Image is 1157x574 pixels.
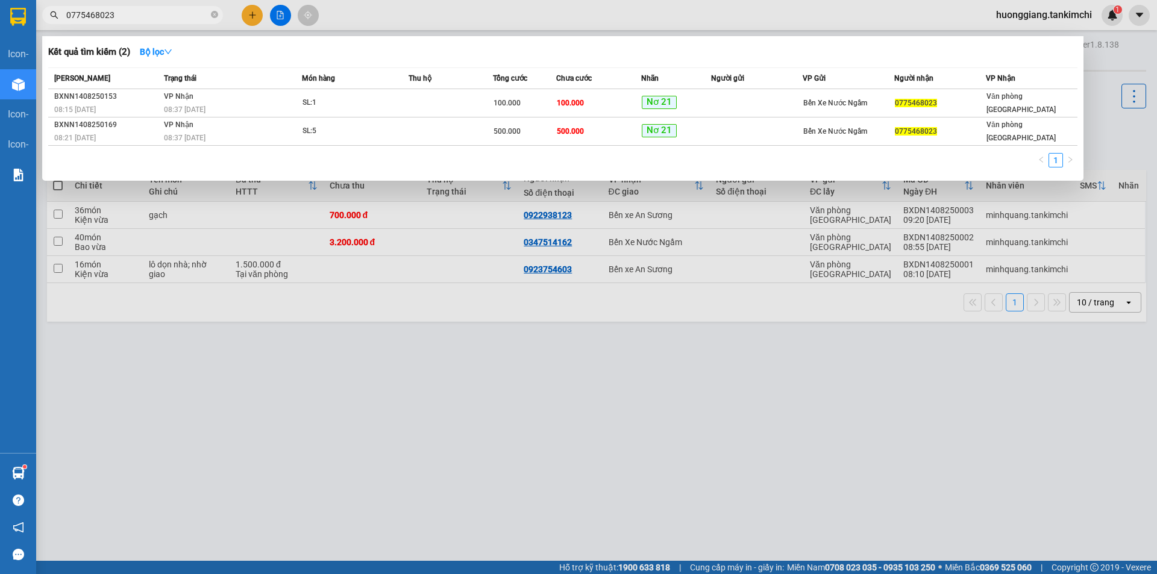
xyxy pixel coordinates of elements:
span: 08:15 [DATE] [54,105,96,114]
li: Next Page [1063,153,1077,167]
span: 0775468023 [895,127,937,136]
button: left [1034,153,1049,167]
span: Người nhận [894,74,933,83]
span: Nơ 21 [642,96,677,109]
span: 100.000 [557,99,584,107]
div: BXNN1408250169 [54,119,160,131]
span: Trạng thái [164,74,196,83]
div: BXNN1408250153 [54,90,160,103]
span: [PERSON_NAME] [54,74,110,83]
span: 08:37 [DATE] [164,105,205,114]
span: VP Nhận [164,92,193,101]
li: Previous Page [1034,153,1049,167]
span: Người gửi [711,74,744,83]
span: VP Nhận [164,120,193,129]
span: Văn phòng [GEOGRAPHIC_DATA] [986,92,1056,114]
sup: 1 [23,465,27,469]
span: Bến Xe Nước Ngầm [803,99,867,107]
span: Chưa cước [556,74,592,83]
span: right [1067,156,1074,163]
span: 08:37 [DATE] [164,134,205,142]
span: VP Gửi [803,74,826,83]
span: notification [13,522,24,533]
span: 08:21 [DATE] [54,134,96,142]
span: close-circle [211,11,218,18]
span: Bến Xe Nước Ngầm [803,127,867,136]
span: 0775468023 [895,99,937,107]
img: warehouse-icon [12,467,25,479]
button: Bộ lọcdown [130,42,182,61]
img: logo-vxr [10,8,26,26]
h3: Kết quả tìm kiếm ( 2 ) [48,46,130,58]
span: 500.000 [494,127,521,136]
strong: Bộ lọc [140,47,172,57]
span: 100.000 [494,99,521,107]
div: SL: 5 [303,125,393,138]
button: right [1063,153,1077,167]
span: left [1038,156,1045,163]
span: Nơ 21 [642,124,677,137]
span: Văn phòng [GEOGRAPHIC_DATA] [986,120,1056,142]
img: warehouse-icon [12,78,25,91]
a: 1 [1049,154,1062,167]
span: VP Nhận [986,74,1015,83]
span: Món hàng [302,74,335,83]
li: 1 [1049,153,1063,167]
span: message [13,549,24,560]
div: SL: 1 [303,96,393,110]
span: Thu hộ [409,74,431,83]
span: question-circle [13,494,24,506]
span: search [50,11,58,19]
span: down [164,48,172,56]
img: solution-icon [12,169,25,181]
div: icon- [8,46,28,61]
span: 500.000 [557,127,584,136]
span: close-circle [211,10,218,21]
span: Tổng cước [493,74,527,83]
div: icon- [8,107,28,122]
input: Tìm tên, số ĐT hoặc mã đơn [66,8,209,22]
span: Nhãn [641,74,659,83]
div: icon- [8,137,28,152]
